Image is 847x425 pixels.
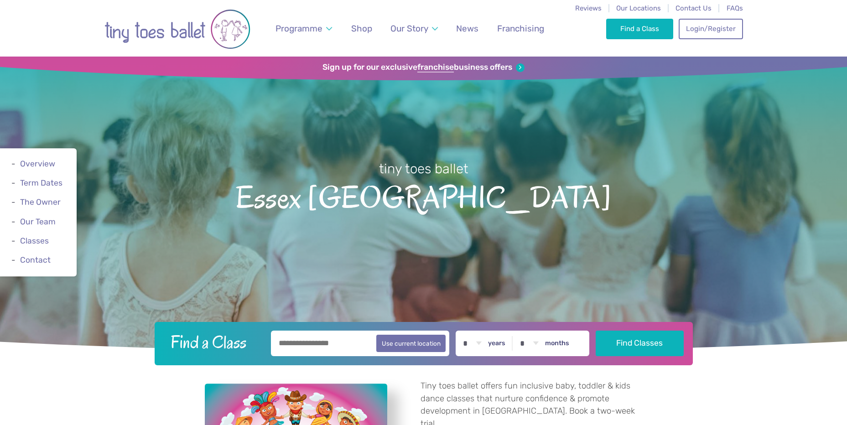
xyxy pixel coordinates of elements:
[596,331,684,356] button: Find Classes
[104,9,250,50] img: tiny toes ballet
[16,178,831,215] span: Essex [GEOGRAPHIC_DATA]
[676,4,712,12] a: Contact Us
[575,4,602,12] a: Reviews
[20,255,51,264] a: Contact
[20,159,55,168] a: Overview
[379,161,468,176] small: tiny toes ballet
[351,23,372,34] span: Shop
[497,23,544,34] span: Franchising
[347,18,377,39] a: Shop
[20,178,62,187] a: Term Dates
[488,339,505,347] label: years
[545,339,569,347] label: months
[390,23,428,34] span: Our Story
[20,198,61,207] a: The Owner
[275,23,322,34] span: Programme
[493,18,548,39] a: Franchising
[606,19,673,39] a: Find a Class
[452,18,483,39] a: News
[386,18,442,39] a: Our Story
[20,236,49,245] a: Classes
[616,4,661,12] a: Our Locations
[322,62,525,73] a: Sign up for our exclusivefranchisebusiness offers
[271,18,337,39] a: Programme
[727,4,743,12] a: FAQs
[679,19,743,39] a: Login/Register
[456,23,478,34] span: News
[417,62,454,73] strong: franchise
[376,335,446,352] button: Use current location
[163,331,265,353] h2: Find a Class
[20,217,56,226] a: Our Team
